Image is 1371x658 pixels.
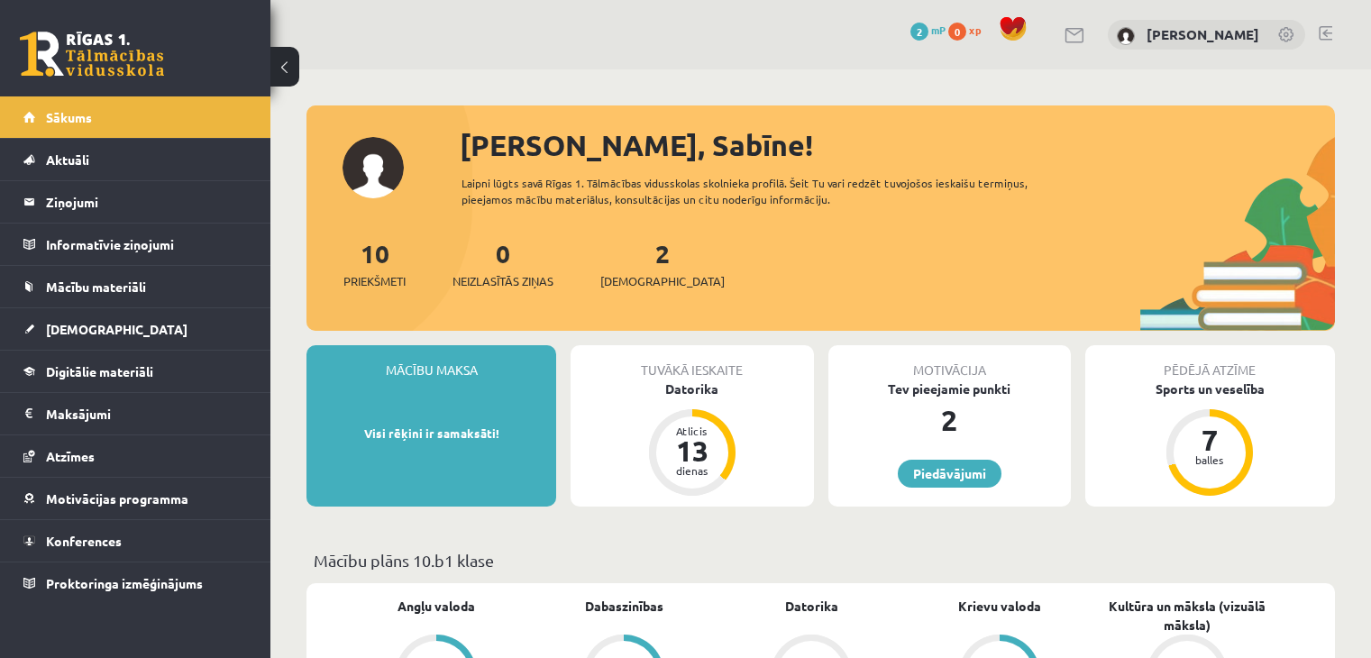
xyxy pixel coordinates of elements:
[398,597,475,616] a: Angļu valoda
[898,460,1001,488] a: Piedāvājumi
[343,237,406,290] a: 10Priekšmeti
[828,379,1071,398] div: Tev pieejamie punkti
[452,237,553,290] a: 0Neizlasītās ziņas
[1085,379,1335,498] a: Sports un veselība 7 balles
[23,266,248,307] a: Mācību materiāli
[571,379,813,398] div: Datorika
[910,23,946,37] a: 2 mP
[343,272,406,290] span: Priekšmeti
[1183,454,1237,465] div: balles
[665,436,719,465] div: 13
[46,109,92,125] span: Sākums
[23,96,248,138] a: Sākums
[948,23,966,41] span: 0
[571,379,813,498] a: Datorika Atlicis 13 dienas
[23,393,248,434] a: Maksājumi
[46,224,248,265] legend: Informatīvie ziņojumi
[1085,345,1335,379] div: Pēdējā atzīme
[948,23,990,37] a: 0 xp
[306,345,556,379] div: Mācību maksa
[46,490,188,507] span: Motivācijas programma
[665,465,719,476] div: dienas
[23,562,248,604] a: Proktoringa izmēģinājums
[828,345,1071,379] div: Motivācija
[1147,25,1259,43] a: [PERSON_NAME]
[23,478,248,519] a: Motivācijas programma
[462,175,1079,207] div: Laipni lūgts savā Rīgas 1. Tālmācības vidusskolas skolnieka profilā. Šeit Tu vari redzēt tuvojošo...
[910,23,928,41] span: 2
[46,321,187,337] span: [DEMOGRAPHIC_DATA]
[46,363,153,379] span: Digitālie materiāli
[1117,27,1135,45] img: Sabīne Eiklone
[46,448,95,464] span: Atzīmes
[46,575,203,591] span: Proktoringa izmēģinājums
[46,533,122,549] span: Konferences
[23,351,248,392] a: Digitālie materiāli
[958,597,1041,616] a: Krievu valoda
[23,181,248,223] a: Ziņojumi
[969,23,981,37] span: xp
[1085,379,1335,398] div: Sports un veselība
[600,237,725,290] a: 2[DEMOGRAPHIC_DATA]
[585,597,663,616] a: Dabaszinības
[46,151,89,168] span: Aktuāli
[600,272,725,290] span: [DEMOGRAPHIC_DATA]
[23,520,248,562] a: Konferences
[20,32,164,77] a: Rīgas 1. Tālmācības vidusskola
[46,393,248,434] legend: Maksājumi
[1183,425,1237,454] div: 7
[23,308,248,350] a: [DEMOGRAPHIC_DATA]
[665,425,719,436] div: Atlicis
[23,224,248,265] a: Informatīvie ziņojumi
[1093,597,1281,635] a: Kultūra un māksla (vizuālā māksla)
[315,425,547,443] p: Visi rēķini ir samaksāti!
[314,548,1328,572] p: Mācību plāns 10.b1 klase
[931,23,946,37] span: mP
[46,279,146,295] span: Mācību materiāli
[23,139,248,180] a: Aktuāli
[23,435,248,477] a: Atzīmes
[571,345,813,379] div: Tuvākā ieskaite
[452,272,553,290] span: Neizlasītās ziņas
[460,123,1335,167] div: [PERSON_NAME], Sabīne!
[785,597,838,616] a: Datorika
[46,181,248,223] legend: Ziņojumi
[828,398,1071,442] div: 2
